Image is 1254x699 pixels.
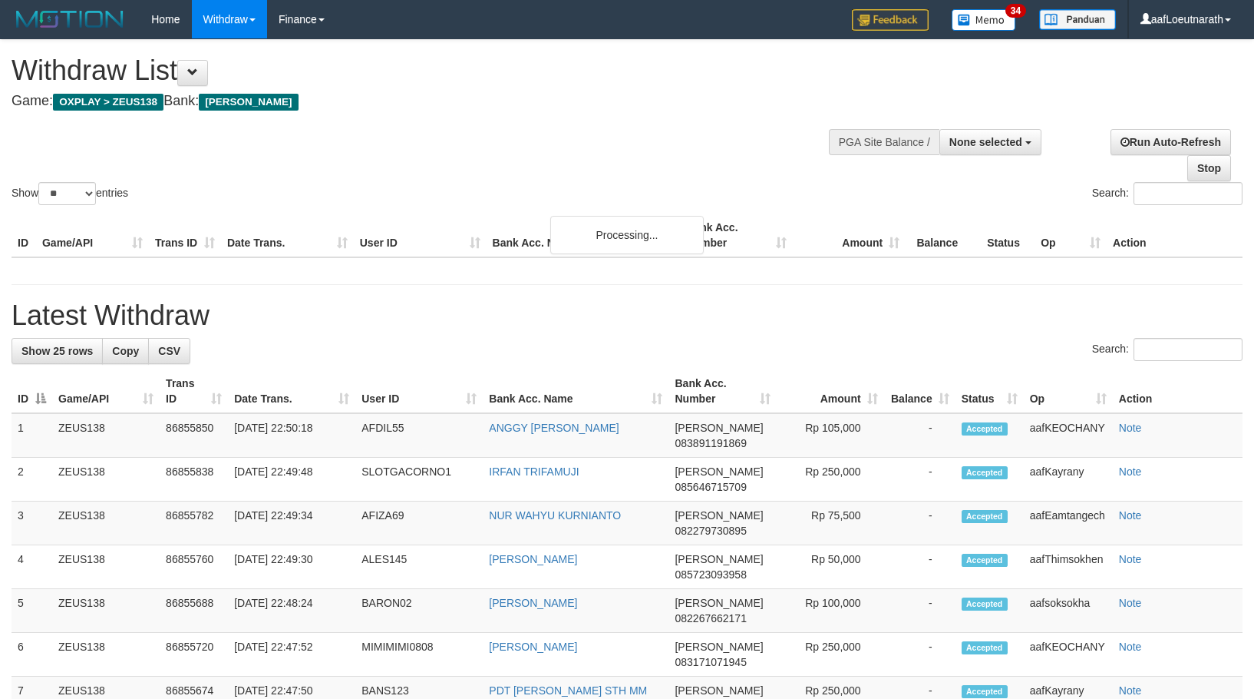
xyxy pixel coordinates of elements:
[52,413,160,458] td: ZEUS138
[38,182,96,205] select: Showentries
[675,568,746,581] span: Copy 085723093958 to clipboard
[1024,545,1113,589] td: aafThimsokhen
[228,545,355,589] td: [DATE] 22:49:30
[884,589,955,633] td: -
[52,545,160,589] td: ZEUS138
[355,633,483,677] td: MIMIMIMI0808
[675,525,746,537] span: Copy 082279730895 to clipboard
[675,597,763,609] span: [PERSON_NAME]
[829,129,939,155] div: PGA Site Balance /
[777,633,884,677] td: Rp 250,000
[52,633,160,677] td: ZEUS138
[228,413,355,458] td: [DATE] 22:50:18
[355,589,483,633] td: BARON02
[1024,589,1113,633] td: aafsoksokha
[52,589,160,633] td: ZEUS138
[981,214,1035,257] th: Status
[777,545,884,589] td: Rp 50,000
[1119,422,1142,434] a: Note
[160,369,228,413] th: Trans ID: activate to sort column ascending
[489,509,621,522] a: NUR WAHYU KURNIANTO
[160,545,228,589] td: 86855760
[228,502,355,545] td: [DATE] 22:49:34
[884,413,955,458] td: -
[354,214,487,257] th: User ID
[21,345,93,357] span: Show 25 rows
[1187,155,1231,181] a: Stop
[52,458,160,502] td: ZEUS138
[12,633,52,677] td: 6
[149,214,221,257] th: Trans ID
[1134,338,1242,361] input: Search:
[1035,214,1107,257] th: Op
[12,300,1242,331] h1: Latest Withdraw
[1110,129,1231,155] a: Run Auto-Refresh
[1119,553,1142,565] a: Note
[675,422,763,434] span: [PERSON_NAME]
[12,214,36,257] th: ID
[1119,509,1142,522] a: Note
[1039,9,1116,30] img: panduan.png
[355,502,483,545] td: AFIZA69
[12,369,52,413] th: ID: activate to sort column descending
[1092,338,1242,361] label: Search:
[1119,684,1142,697] a: Note
[962,422,1008,436] span: Accepted
[355,413,483,458] td: AFDIL55
[675,684,763,697] span: [PERSON_NAME]
[489,553,577,565] a: [PERSON_NAME]
[777,413,884,458] td: Rp 105,000
[955,369,1024,413] th: Status: activate to sort column ascending
[962,598,1008,611] span: Accepted
[1107,214,1242,257] th: Action
[675,509,763,522] span: [PERSON_NAME]
[12,94,820,109] h4: Game: Bank:
[675,612,746,624] span: Copy 082267662171 to clipboard
[884,633,955,677] td: -
[1024,413,1113,458] td: aafKEOCHANY
[906,214,981,257] th: Balance
[158,345,180,357] span: CSV
[962,466,1008,479] span: Accepted
[1024,633,1113,677] td: aafKEOCHANY
[884,458,955,502] td: -
[1024,458,1113,502] td: aafKayrany
[160,502,228,545] td: 86855782
[668,369,776,413] th: Bank Acc. Number: activate to sort column ascending
[675,481,746,493] span: Copy 085646715709 to clipboard
[1119,465,1142,478] a: Note
[228,458,355,502] td: [DATE] 22:49:48
[148,338,190,364] a: CSV
[680,214,793,257] th: Bank Acc. Number
[675,465,763,478] span: [PERSON_NAME]
[675,641,763,653] span: [PERSON_NAME]
[777,458,884,502] td: Rp 250,000
[952,9,1016,31] img: Button%20Memo.svg
[228,369,355,413] th: Date Trans.: activate to sort column ascending
[675,437,746,449] span: Copy 083891191869 to clipboard
[1134,182,1242,205] input: Search:
[53,94,163,111] span: OXPLAY > ZEUS138
[1113,369,1242,413] th: Action
[1092,182,1242,205] label: Search:
[962,510,1008,523] span: Accepted
[102,338,149,364] a: Copy
[884,502,955,545] td: -
[355,458,483,502] td: SLOTGACORNO1
[160,413,228,458] td: 86855850
[221,214,354,257] th: Date Trans.
[12,338,103,364] a: Show 25 rows
[52,369,160,413] th: Game/API: activate to sort column ascending
[939,129,1041,155] button: None selected
[355,369,483,413] th: User ID: activate to sort column ascending
[36,214,149,257] th: Game/API
[1119,597,1142,609] a: Note
[483,369,668,413] th: Bank Acc. Name: activate to sort column ascending
[884,545,955,589] td: -
[1005,4,1026,18] span: 34
[228,633,355,677] td: [DATE] 22:47:52
[12,182,128,205] label: Show entries
[12,8,128,31] img: MOTION_logo.png
[228,589,355,633] td: [DATE] 22:48:24
[884,369,955,413] th: Balance: activate to sort column ascending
